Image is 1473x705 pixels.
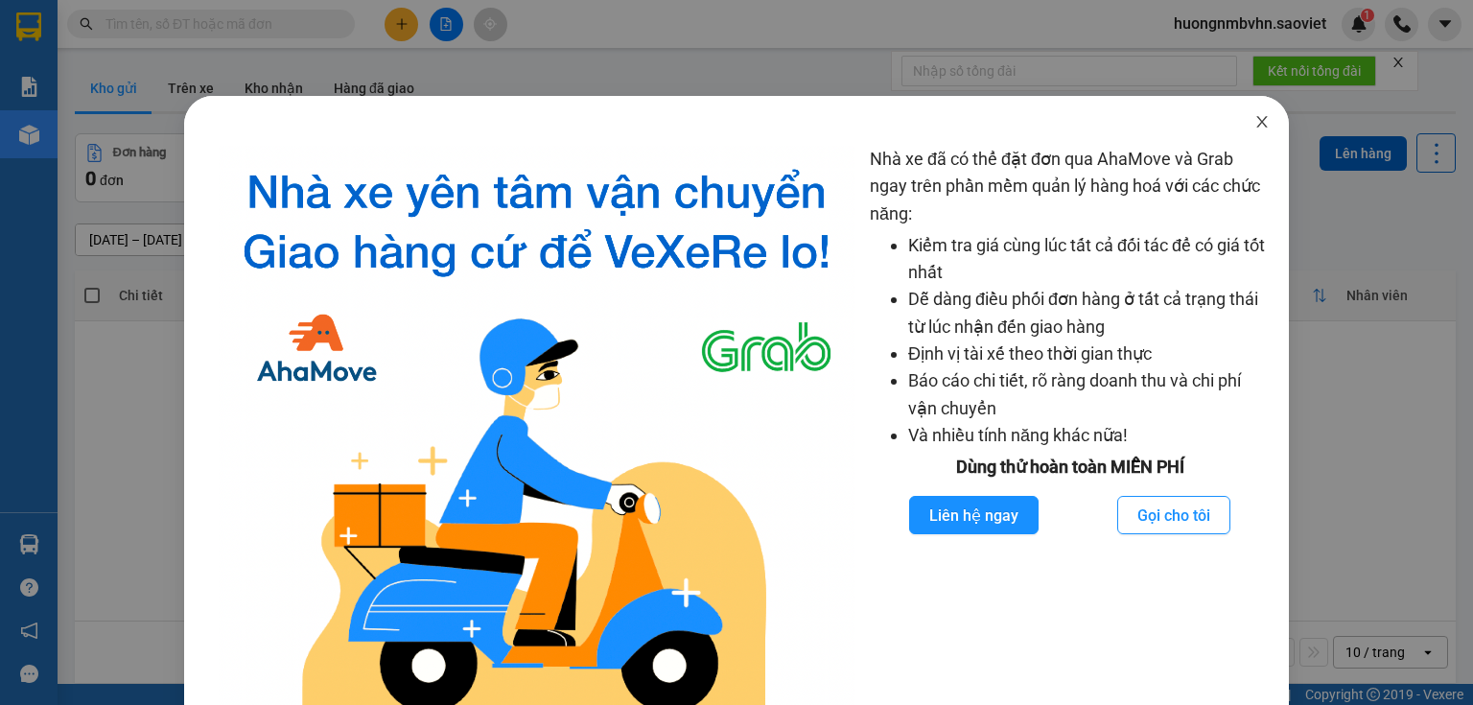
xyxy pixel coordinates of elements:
[908,232,1270,287] li: Kiểm tra giá cùng lúc tất cả đối tác để có giá tốt nhất
[929,504,1018,528] span: Liên hệ ngay
[1117,496,1230,534] button: Gọi cho tôi
[870,454,1270,481] div: Dùng thử hoàn toàn MIỄN PHÍ
[908,367,1270,422] li: Báo cáo chi tiết, rõ ràng doanh thu và chi phí vận chuyển
[909,496,1039,534] button: Liên hệ ngay
[1235,96,1289,150] button: Close
[1254,114,1270,129] span: close
[908,422,1270,449] li: Và nhiều tính năng khác nữa!
[1137,504,1210,528] span: Gọi cho tôi
[908,286,1270,341] li: Dễ dàng điều phối đơn hàng ở tất cả trạng thái từ lúc nhận đến giao hàng
[908,341,1270,367] li: Định vị tài xế theo thời gian thực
